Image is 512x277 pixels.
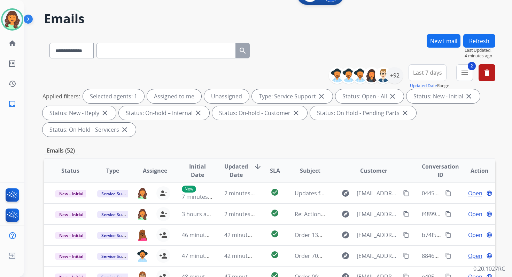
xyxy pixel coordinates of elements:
[403,190,409,196] mat-icon: content_copy
[335,89,404,103] div: Status: Open - All
[97,253,137,260] span: Service Support
[295,252,417,260] span: Order 70dc5cc8-fd83-4915-877a-973aa10959a4
[182,231,222,239] span: 46 minutes ago
[182,252,222,260] span: 47 minutes ago
[224,210,262,218] span: 2 minutes ago
[42,123,136,137] div: Status: On Hold - Servicers
[119,106,209,120] div: Status: On-hold – Internal
[224,252,265,260] span: 42 minutes ago
[317,92,326,100] mat-icon: close
[182,193,219,201] span: 7 minutes ago
[445,211,451,217] mat-icon: content_copy
[465,92,473,100] mat-icon: close
[182,162,212,179] span: Initial Date
[486,232,492,238] mat-icon: language
[271,209,279,217] mat-icon: check_circle
[456,64,473,81] button: 2
[453,158,495,183] th: Action
[271,188,279,196] mat-icon: check_circle
[468,189,482,197] span: Open
[427,34,460,48] button: New Email
[468,210,482,218] span: Open
[341,231,350,239] mat-icon: explore
[8,100,16,108] mat-icon: inbox
[463,34,495,48] button: Refresh
[137,229,148,241] img: agent-avatar
[212,106,307,120] div: Status: On-hold - Customer
[413,71,442,74] span: Last 7 days
[55,232,87,239] span: New - Initial
[8,80,16,88] mat-icon: history
[468,231,482,239] span: Open
[137,187,148,199] img: agent-avatar
[292,109,300,117] mat-icon: close
[239,47,247,55] mat-icon: search
[44,12,495,26] h2: Emails
[106,166,119,175] span: Type
[204,89,249,103] div: Unassigned
[403,232,409,238] mat-icon: content_copy
[486,190,492,196] mat-icon: language
[468,252,482,260] span: Open
[159,231,168,239] mat-icon: person_add
[360,166,387,175] span: Customer
[341,252,350,260] mat-icon: explore
[121,125,129,134] mat-icon: close
[445,190,451,196] mat-icon: content_copy
[224,189,262,197] span: 2 minutes ago
[445,232,451,238] mat-icon: content_copy
[55,211,87,218] span: New - Initial
[271,251,279,259] mat-icon: check_circle
[2,10,22,29] img: avatar
[159,189,168,197] mat-icon: person_remove
[254,162,262,171] mat-icon: arrow_downward
[486,211,492,217] mat-icon: language
[310,106,416,120] div: Status: On Hold - Pending Parts
[224,231,265,239] span: 42 minutes ago
[486,253,492,259] mat-icon: language
[357,252,399,260] span: [EMAIL_ADDRESS][DOMAIN_NAME]
[445,253,451,259] mat-icon: content_copy
[357,231,399,239] span: [EMAIL_ADDRESS][DOMAIN_NAME]
[147,89,201,103] div: Assigned to me
[61,166,79,175] span: Status
[410,83,437,89] button: Updated Date
[357,210,399,218] span: [EMAIL_ADDRESS][DOMAIN_NAME]
[465,48,495,53] span: Last Updated:
[401,109,409,117] mat-icon: close
[460,68,469,77] mat-icon: menu
[403,253,409,259] mat-icon: content_copy
[386,67,403,84] div: +92
[473,264,505,273] p: 0.20.1027RC
[465,53,495,59] span: 4 minutes ago
[42,106,116,120] div: Status: New - Reply
[403,211,409,217] mat-icon: content_copy
[388,92,397,100] mat-icon: close
[143,166,167,175] span: Assignee
[137,208,148,220] img: agent-avatar
[406,89,480,103] div: Status: New - Initial
[42,92,80,100] p: Applied filters:
[194,109,202,117] mat-icon: close
[55,253,87,260] span: New - Initial
[224,162,248,179] span: Updated Date
[97,232,137,239] span: Service Support
[159,252,168,260] mat-icon: person_add
[409,64,447,81] button: Last 7 days
[44,146,78,155] p: Emails (52)
[8,39,16,48] mat-icon: home
[270,166,280,175] span: SLA
[182,210,213,218] span: 3 hours ago
[159,210,168,218] mat-icon: person_remove
[97,211,137,218] span: Service Support
[468,62,476,70] span: 2
[252,89,333,103] div: Type: Service Support
[341,189,350,197] mat-icon: explore
[410,83,449,89] span: Range
[300,166,320,175] span: Subject
[271,230,279,238] mat-icon: check_circle
[101,109,109,117] mat-icon: close
[83,89,144,103] div: Selected agents: 1
[97,190,137,197] span: Service Support
[182,186,196,193] p: New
